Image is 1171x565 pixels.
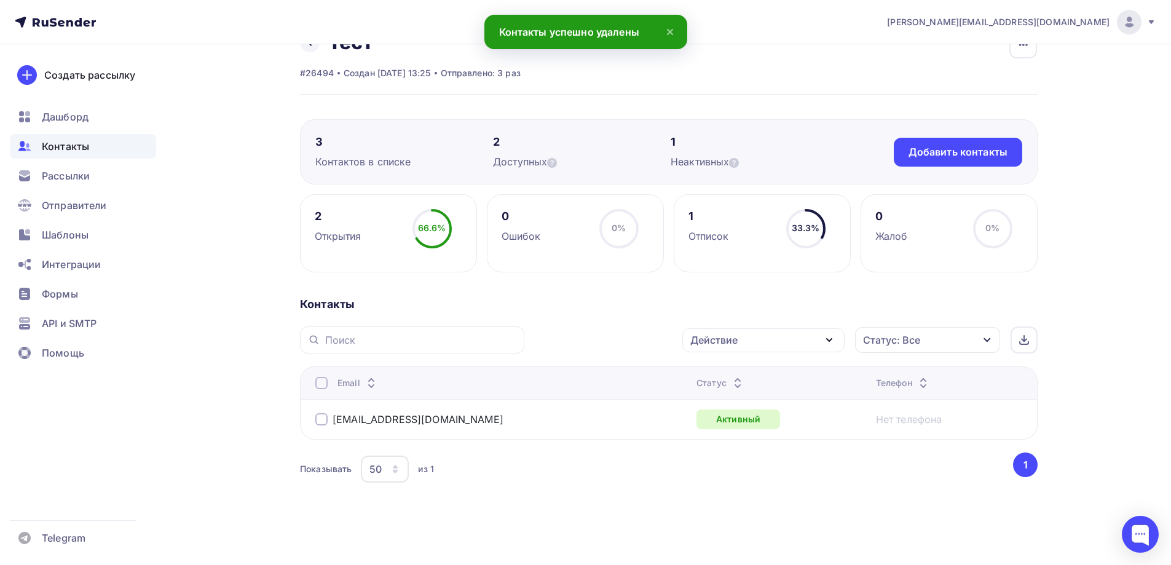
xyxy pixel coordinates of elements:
div: Неактивных [671,154,848,169]
div: Контактов в списке [315,154,493,169]
span: 0% [612,223,626,233]
a: Контакты [10,134,156,159]
button: Действие [682,328,845,352]
input: Поиск [325,333,517,347]
div: Статус [696,377,745,389]
div: Создан [DATE] 13:25 [344,67,431,79]
div: Активный [696,409,780,429]
div: Контакты [300,297,1038,312]
div: Доступных [493,154,671,169]
div: Отправлено: 3 раз [441,67,521,79]
div: из 1 [418,463,434,475]
div: Действие [690,333,738,347]
a: Рассылки [10,164,156,188]
div: Отписок [688,229,729,243]
a: Шаблоны [10,223,156,247]
span: Интеграции [42,257,101,272]
div: 1 [671,135,848,149]
div: 2 [493,135,671,149]
div: Email [337,377,379,389]
button: Go to page 1 [1013,452,1038,477]
span: Контакты [42,139,89,154]
span: Отправители [42,198,107,213]
div: 0 [502,209,541,224]
span: Рассылки [42,168,90,183]
div: 1 [688,209,729,224]
a: [PERSON_NAME][EMAIL_ADDRESS][DOMAIN_NAME] [887,10,1156,34]
div: #26494 [300,67,334,79]
div: Статус: Все [863,333,920,347]
div: Добавить контакты [909,145,1007,159]
span: 0% [985,223,999,233]
div: Показывать [300,463,352,475]
span: 33.3% [792,223,820,233]
div: Создать рассылку [44,68,135,82]
button: 50 [360,455,409,483]
div: 50 [369,462,382,476]
a: Отправители [10,193,156,218]
a: Дашборд [10,105,156,129]
ul: Pagination [1011,452,1038,477]
span: 66.6% [418,223,446,233]
a: Нет телефона [876,412,942,427]
a: Формы [10,282,156,306]
div: Ошибок [502,229,541,243]
div: 3 [315,135,493,149]
div: Телефон [876,377,931,389]
span: Шаблоны [42,227,89,242]
div: Открытия [315,229,361,243]
span: Формы [42,286,78,301]
div: Жалоб [875,229,908,243]
div: 0 [875,209,908,224]
span: Помощь [42,346,84,360]
span: [PERSON_NAME][EMAIL_ADDRESS][DOMAIN_NAME] [887,16,1110,28]
span: Telegram [42,531,85,545]
span: Дашборд [42,109,89,124]
button: Статус: Все [854,326,1001,354]
a: [EMAIL_ADDRESS][DOMAIN_NAME] [333,413,503,425]
div: 2 [315,209,361,224]
span: API и SMTP [42,316,97,331]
